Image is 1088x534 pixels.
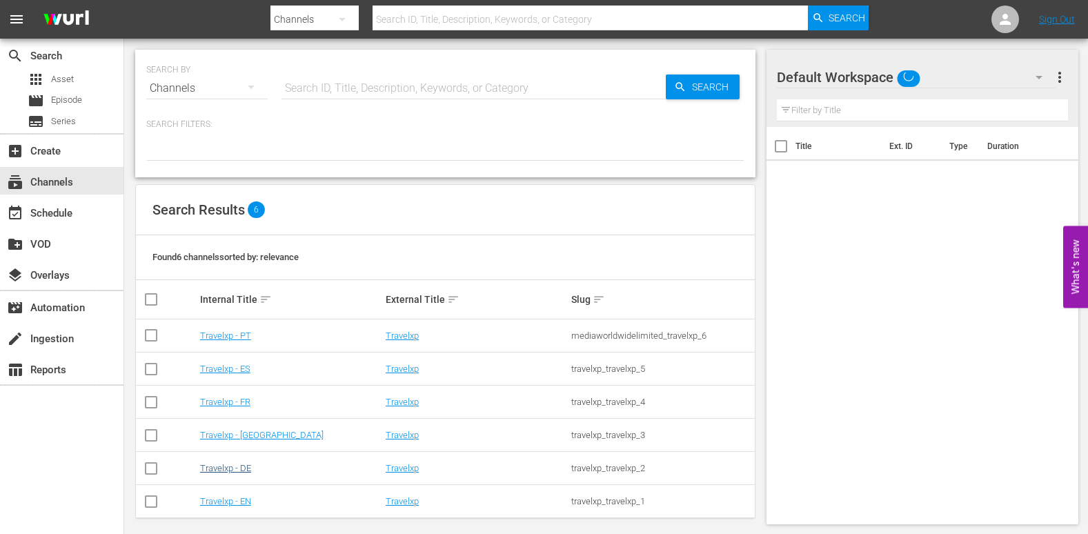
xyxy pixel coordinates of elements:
div: travelxp_travelxp_2 [571,463,753,473]
span: Series [28,113,44,130]
span: sort [593,293,605,306]
p: Search Filters: [146,119,744,130]
span: Ingestion [7,330,23,347]
span: Overlays [7,267,23,284]
span: Search Results [152,201,245,218]
span: Search [686,75,740,99]
button: Search [666,75,740,99]
span: Channels [7,174,23,190]
div: Channels [146,69,268,108]
span: VOD [7,236,23,253]
div: External Title [386,291,567,308]
a: Travelxp - DE [200,463,251,473]
a: Travelxp [386,364,419,374]
div: travelxp_travelxp_5 [571,364,753,374]
span: Asset [28,71,44,88]
div: Slug [571,291,753,308]
a: Travelxp - FR [200,397,250,407]
span: Schedule [7,205,23,221]
span: 6 [248,201,265,218]
div: Default Workspace [777,58,1056,97]
div: Internal Title [200,291,382,308]
a: Travelxp - [GEOGRAPHIC_DATA] [200,430,324,440]
a: Travelxp [386,430,419,440]
span: Found 6 channels sorted by: relevance [152,252,299,262]
th: Type [941,127,979,166]
span: sort [259,293,272,306]
span: more_vert [1051,69,1068,86]
span: Search [829,6,865,30]
span: Asset [51,72,74,86]
a: Travelxp [386,330,419,341]
span: Search [7,48,23,64]
a: Travelxp [386,463,419,473]
a: Travelxp - ES [200,364,250,374]
img: ans4CAIJ8jUAAAAAAAAAAAAAAAAAAAAAAAAgQb4GAAAAAAAAAAAAAAAAAAAAAAAAJMjXAAAAAAAAAAAAAAAAAAAAAAAAgAT5G... [33,3,99,36]
th: Title [795,127,881,166]
span: Episode [28,92,44,109]
span: Create [7,143,23,159]
button: more_vert [1051,61,1068,94]
a: Travelxp [386,397,419,407]
a: Travelxp [386,496,419,506]
span: Episode [51,93,82,107]
button: Search [808,6,869,30]
span: sort [447,293,459,306]
div: travelxp_travelxp_4 [571,397,753,407]
th: Duration [979,127,1062,166]
span: Series [51,115,76,128]
div: travelxp_travelxp_1 [571,496,753,506]
span: menu [8,11,25,28]
th: Ext. ID [881,127,941,166]
a: Travelxp - PT [200,330,251,341]
a: Sign Out [1039,14,1075,25]
div: mediaworldwidelimited_travelxp_6 [571,330,753,341]
span: Automation [7,299,23,316]
a: Travelxp - EN [200,496,251,506]
div: travelxp_travelxp_3 [571,430,753,440]
button: Open Feedback Widget [1063,226,1088,308]
span: Reports [7,362,23,378]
